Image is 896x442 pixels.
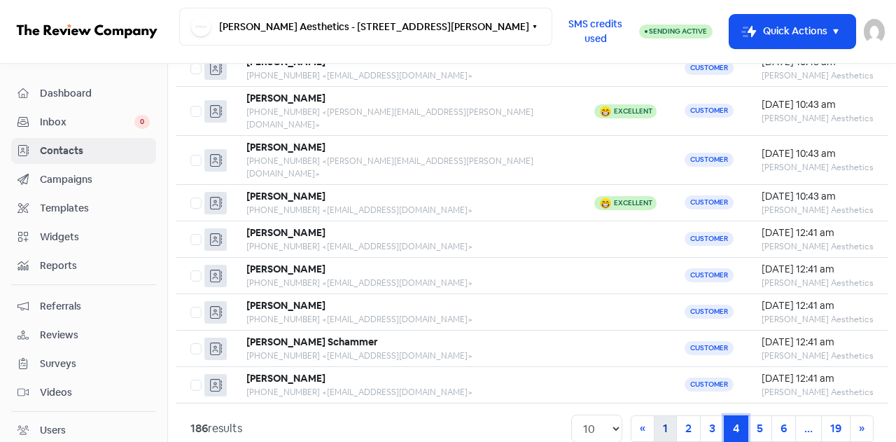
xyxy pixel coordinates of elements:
b: [PERSON_NAME] [246,372,325,385]
span: Surveys [40,357,150,371]
div: [PHONE_NUMBER] <[EMAIL_ADDRESS][DOMAIN_NAME]> [246,240,566,253]
a: 4 [724,415,748,442]
b: [PERSON_NAME] [246,190,325,202]
a: Campaigns [11,167,156,193]
a: Contacts [11,138,156,164]
a: Sending Active [639,23,713,40]
button: Quick Actions [729,15,855,48]
span: Sending Active [649,27,707,36]
div: [DATE] 12:41 am [762,371,874,386]
a: SMS credits used [552,23,639,38]
a: Widgets [11,224,156,250]
a: Previous [631,415,654,442]
span: 0 [134,115,150,129]
span: Customer [685,378,734,392]
div: [PHONE_NUMBER] <[EMAIL_ADDRESS][DOMAIN_NAME]> [246,350,566,362]
span: SMS credits used [564,17,627,46]
span: Contacts [40,144,150,158]
span: Videos [40,385,150,400]
span: Referrals [40,299,150,314]
a: Reviews [11,322,156,348]
b: [PERSON_NAME] Schammer [246,336,378,348]
span: Widgets [40,230,150,244]
a: 6 [771,415,796,442]
a: Dashboard [11,81,156,106]
div: [DATE] 10:43 am [762,146,874,161]
div: Users [40,423,66,438]
div: [DATE] 12:41 am [762,298,874,313]
strong: 186 [190,421,208,436]
span: Reports [40,258,150,273]
a: 1 [654,415,677,442]
div: [DATE] 10:43 am [762,97,874,112]
b: [PERSON_NAME] [246,299,325,312]
span: Customer [685,195,734,209]
a: ... [795,415,822,442]
span: Customer [685,268,734,282]
span: « [640,421,645,436]
img: User [864,19,885,44]
span: Dashboard [40,86,150,101]
a: Reports [11,253,156,279]
div: Excellent [614,200,652,207]
a: Templates [11,195,156,221]
div: [PERSON_NAME] Aesthetics [762,112,874,125]
span: Customer [685,61,734,75]
span: Customer [685,153,734,167]
div: [PERSON_NAME] Aesthetics [762,277,874,289]
div: [PHONE_NUMBER] <[EMAIL_ADDRESS][DOMAIN_NAME]> [246,204,566,216]
div: [PHONE_NUMBER] <[PERSON_NAME][EMAIL_ADDRESS][PERSON_NAME][DOMAIN_NAME]> [246,155,566,180]
span: Customer [685,104,734,118]
b: [PERSON_NAME] [246,226,325,239]
div: results [190,420,242,437]
div: [PHONE_NUMBER] <[EMAIL_ADDRESS][DOMAIN_NAME]> [246,386,566,399]
a: Videos [11,380,156,406]
div: [PERSON_NAME] Aesthetics [762,204,874,216]
a: 2 [676,415,701,442]
span: Customer [685,232,734,246]
a: Referrals [11,293,156,319]
div: [PERSON_NAME] Aesthetics [762,313,874,326]
span: Campaigns [40,172,150,187]
span: Customer [685,341,734,355]
div: [DATE] 10:43 am [762,189,874,204]
a: Inbox 0 [11,109,156,135]
div: [DATE] 12:41 am [762,335,874,350]
div: [PERSON_NAME] Aesthetics [762,69,874,82]
div: [PHONE_NUMBER] <[EMAIL_ADDRESS][DOMAIN_NAME]> [246,313,566,326]
a: Next [850,415,874,442]
div: [PERSON_NAME] Aesthetics [762,386,874,399]
div: [PHONE_NUMBER] <[EMAIL_ADDRESS][DOMAIN_NAME]> [246,69,566,82]
div: [DATE] 12:41 am [762,262,874,277]
span: Templates [40,201,150,216]
div: Excellent [614,108,652,115]
a: 3 [700,415,724,442]
span: Inbox [40,115,134,130]
div: [PERSON_NAME] Aesthetics [762,240,874,253]
div: [DATE] 12:41 am [762,226,874,240]
a: Surveys [11,351,156,377]
b: [PERSON_NAME] [246,141,325,153]
b: [PERSON_NAME] [246,92,325,104]
div: [PHONE_NUMBER] <[EMAIL_ADDRESS][DOMAIN_NAME]> [246,277,566,289]
span: Reviews [40,328,150,343]
div: [PERSON_NAME] Aesthetics [762,161,874,174]
div: [PHONE_NUMBER] <[PERSON_NAME][EMAIL_ADDRESS][PERSON_NAME][DOMAIN_NAME]> [246,106,566,131]
span: » [859,421,864,436]
a: 5 [748,415,772,442]
div: [PERSON_NAME] Aesthetics [762,350,874,362]
button: [PERSON_NAME] Aesthetics - [STREET_ADDRESS][PERSON_NAME] [179,8,552,46]
span: Customer [685,305,734,319]
b: [PERSON_NAME] [246,263,325,275]
a: 19 [821,415,850,442]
